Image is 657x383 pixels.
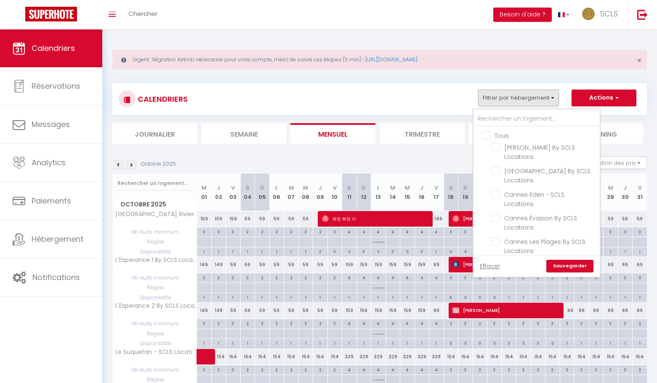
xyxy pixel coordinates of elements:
[444,227,458,235] div: 3
[313,339,327,347] div: 1
[633,211,647,227] div: 59
[298,257,313,272] div: 59
[313,257,328,272] div: 59
[328,319,342,327] div: 2
[211,257,226,272] div: 149
[212,319,226,327] div: 3
[531,293,545,301] div: 1
[386,227,400,235] div: 4
[226,303,241,318] div: 59
[633,174,647,211] th: 31
[246,184,250,192] abbr: S
[637,55,641,66] span: ×
[113,247,197,256] span: Disponibilité
[415,257,429,272] div: 159
[415,303,429,318] div: 159
[328,339,342,347] div: 1
[270,293,284,301] div: 1
[429,257,444,272] div: 69
[372,237,384,245] p: No Checkout
[371,247,386,255] div: 0
[362,184,366,192] abbr: D
[328,293,342,301] div: 1
[584,156,647,169] button: Gestion des prix
[112,123,197,144] li: Journalier
[560,293,575,301] div: 1
[458,174,473,211] th: 19
[504,190,564,208] span: Cannes Eden - SCLS Locations
[633,227,647,235] div: 3
[113,227,197,237] span: Nb Nuits minimum
[502,293,516,301] div: 1
[113,283,197,292] span: Règles
[298,303,313,318] div: 59
[226,273,240,281] div: 3
[589,293,604,301] div: 1
[604,227,618,235] div: 3
[32,43,75,53] span: Calendriers
[241,339,255,347] div: 1
[328,247,342,255] div: 0
[269,303,284,318] div: 59
[357,273,371,281] div: 4
[313,174,328,211] th: 09
[255,227,269,235] div: 2
[270,339,284,347] div: 1
[241,273,255,281] div: 2
[386,293,400,301] div: 1
[299,319,313,327] div: 2
[415,247,429,255] div: 0
[212,293,226,301] div: 1
[240,257,255,272] div: 59
[420,184,423,192] abbr: J
[618,227,633,235] div: 3
[458,227,473,235] div: 3
[241,247,255,255] div: 1
[240,303,255,318] div: 59
[371,174,386,211] th: 13
[415,174,429,211] th: 16
[357,247,371,255] div: 0
[117,176,192,191] input: Rechercher un logement...
[255,303,270,318] div: 59
[342,227,356,235] div: 4
[371,273,386,281] div: 4
[197,257,212,272] div: 149
[487,319,502,327] div: 3
[390,184,395,192] abbr: M
[141,160,176,168] p: Octobre 2025
[255,247,269,255] div: 1
[604,293,618,301] div: 1
[429,319,444,327] div: 4
[502,319,516,327] div: 3
[197,303,212,318] div: 149
[516,293,531,301] div: 1
[356,303,371,318] div: 159
[211,211,226,227] div: 159
[493,8,552,22] button: Besoin d'aide ?
[600,8,618,19] span: SCLS
[458,273,473,281] div: 3
[112,50,647,69] div: Urgent : Migration Airbnb nécessaire pour votre compte, merci de suivre ces étapes (5 min) -
[333,184,337,192] abbr: V
[269,257,284,272] div: 59
[284,211,299,227] div: 59
[270,273,284,281] div: 2
[357,319,371,327] div: 4
[32,234,83,244] span: Hébergement
[25,7,77,21] img: Super Booking
[386,247,400,255] div: 0
[377,184,380,192] abbr: L
[313,303,328,318] div: 59
[458,319,473,327] div: 3
[400,247,415,255] div: 0
[212,227,226,235] div: 3
[202,123,287,144] li: Semaine
[429,303,444,318] div: 69
[255,257,270,272] div: 59
[255,293,269,301] div: 1
[255,174,270,211] th: 05
[516,319,531,327] div: 3
[240,174,255,211] th: 04
[386,273,400,281] div: 4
